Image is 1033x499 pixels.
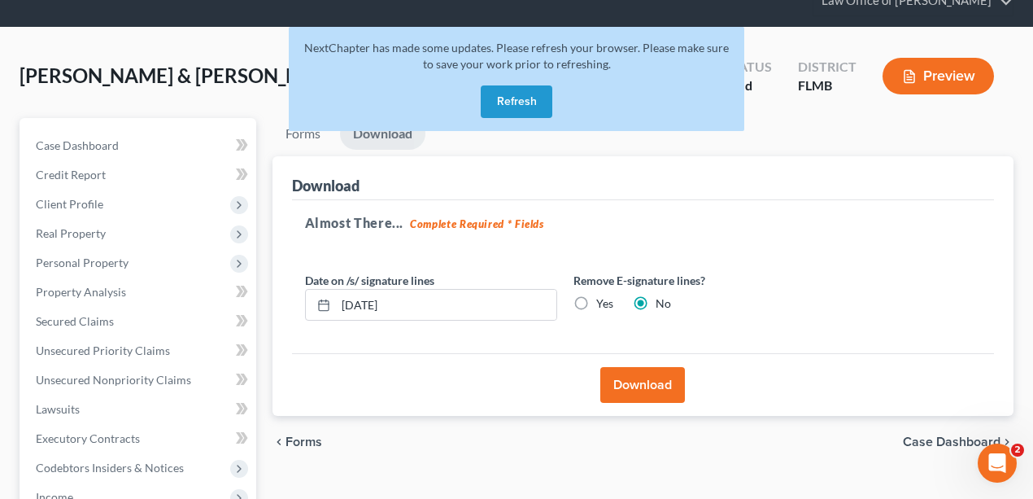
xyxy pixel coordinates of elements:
[23,131,256,160] a: Case Dashboard
[292,176,360,195] div: Download
[903,436,1000,449] span: Case Dashboard
[20,63,349,87] span: [PERSON_NAME] & [PERSON_NAME]
[36,431,140,445] span: Executory Contracts
[272,436,285,449] i: chevron_left
[36,138,119,152] span: Case Dashboard
[36,256,129,269] span: Personal Property
[36,226,106,240] span: Real Property
[272,118,333,150] a: Forms
[36,314,114,328] span: Secured Claims
[272,436,344,449] button: chevron_left Forms
[656,295,671,312] label: No
[573,272,826,289] label: Remove E-signature lines?
[410,217,544,230] strong: Complete Required * Fields
[724,77,772,95] div: Filed
[36,197,103,211] span: Client Profile
[23,365,256,395] a: Unsecured Nonpriority Claims
[23,395,256,424] a: Lawsuits
[903,436,1013,449] a: Case Dashboard chevron_right
[305,213,982,233] h5: Almost There...
[978,444,1017,483] iframe: Intercom live chat
[336,290,556,321] input: MM/DD/YYYY
[23,307,256,336] a: Secured Claims
[36,344,170,357] span: Unsecured Priority Claims
[23,336,256,365] a: Unsecured Priority Claims
[798,58,856,77] div: District
[36,402,80,416] span: Lawsuits
[36,373,191,387] span: Unsecured Nonpriority Claims
[1011,444,1024,457] span: 2
[304,41,729,71] span: NextChapter has made some updates. Please refresh your browser. Please make sure to save your wor...
[23,278,256,307] a: Property Analysis
[600,367,685,403] button: Download
[481,85,552,118] button: Refresh
[798,77,856,95] div: FLMB
[883,58,994,94] button: Preview
[724,58,772,77] div: Status
[23,160,256,190] a: Credit Report
[36,461,184,475] span: Codebtors Insiders & Notices
[36,285,126,299] span: Property Analysis
[23,424,256,453] a: Executory Contracts
[36,168,106,182] span: Credit Report
[1000,436,1013,449] i: chevron_right
[285,436,322,449] span: Forms
[596,295,613,312] label: Yes
[305,272,434,289] label: Date on /s/ signature lines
